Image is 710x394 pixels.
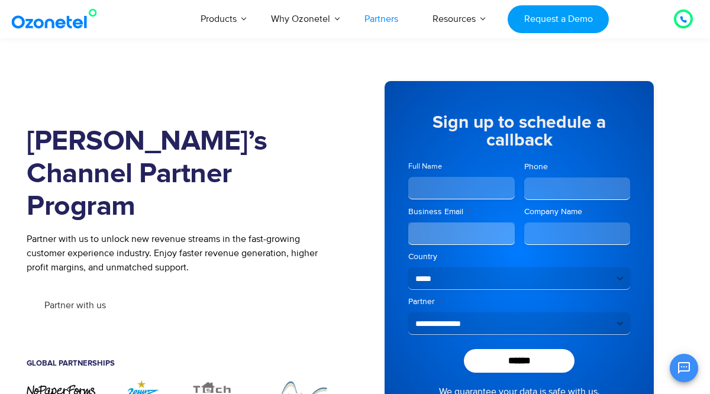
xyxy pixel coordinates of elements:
[150,301,211,310] span: Register Leads
[408,296,630,308] label: Partner
[670,354,698,382] button: Open chat
[133,289,229,321] a: Register Leads
[27,125,337,223] h1: [PERSON_NAME]’s Channel Partner Program
[408,206,515,218] label: Business Email
[44,301,106,310] span: Partner with us
[508,5,609,33] a: Request a Demo
[408,251,630,263] label: Country
[524,161,631,173] label: Phone
[524,206,631,218] label: Company Name
[408,161,515,172] label: Full Name
[408,114,630,149] h5: Sign up to schedule a callback
[27,232,337,274] p: Partner with us to unlock new revenue streams in the fast-growing customer experience industry. E...
[27,289,124,321] a: Partner with us
[27,360,337,367] h5: Global Partnerships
